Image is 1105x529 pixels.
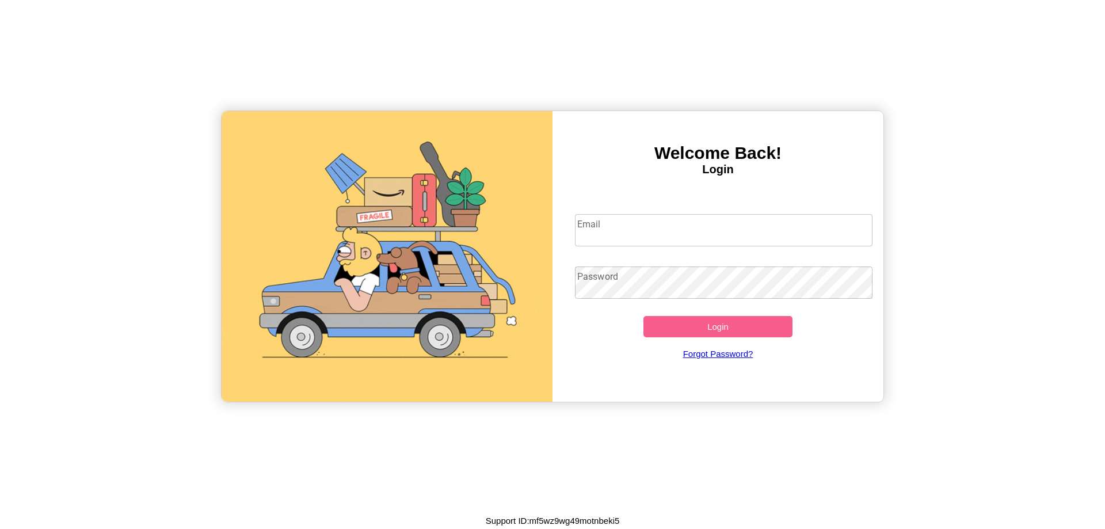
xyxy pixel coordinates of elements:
a: Forgot Password? [569,337,867,370]
button: Login [643,316,792,337]
p: Support ID: mf5wz9wg49motnbeki5 [486,513,620,528]
h4: Login [552,163,883,176]
img: gif [222,111,552,402]
h3: Welcome Back! [552,143,883,163]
